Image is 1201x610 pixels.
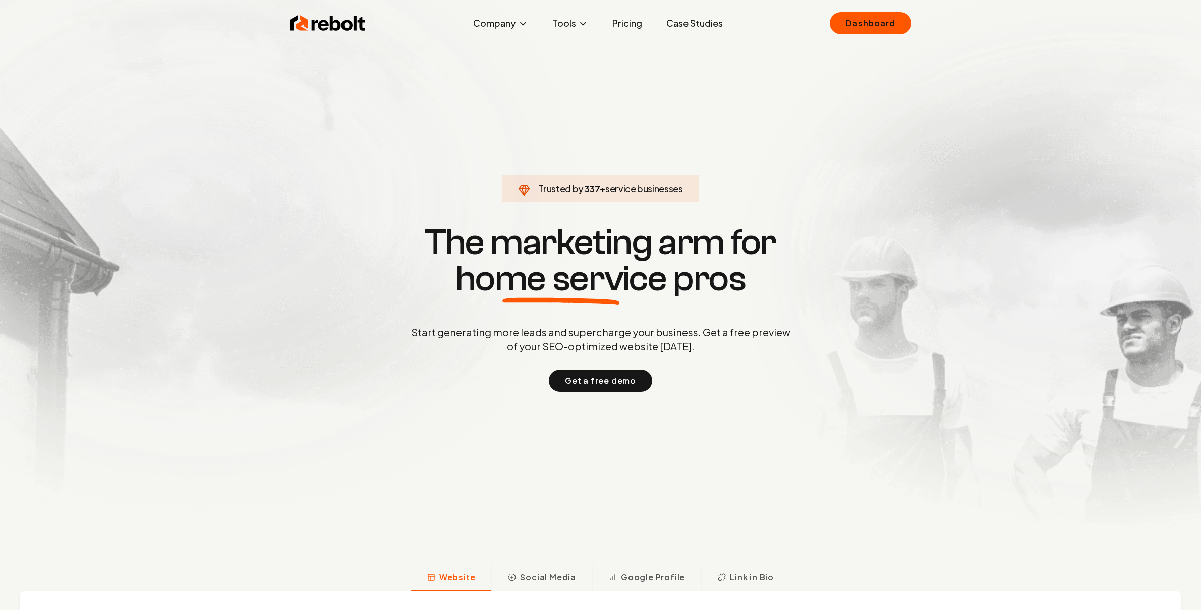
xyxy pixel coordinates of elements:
[465,13,536,33] button: Company
[701,565,790,591] button: Link in Bio
[585,181,600,196] span: 337
[592,565,701,591] button: Google Profile
[605,182,683,194] span: service businesses
[409,325,792,353] p: Start generating more leads and supercharge your business. Get a free preview of your SEO-optimiz...
[830,12,911,34] a: Dashboard
[411,565,492,591] button: Website
[544,13,596,33] button: Tools
[621,571,685,583] span: Google Profile
[439,571,476,583] span: Website
[455,261,667,297] span: home service
[549,370,652,392] button: Get a free demo
[290,13,366,33] img: Rebolt Logo
[538,182,583,194] span: Trusted by
[520,571,576,583] span: Social Media
[359,224,843,297] h1: The marketing arm for pros
[604,13,650,33] a: Pricing
[491,565,592,591] button: Social Media
[600,182,605,194] span: +
[730,571,774,583] span: Link in Bio
[658,13,731,33] a: Case Studies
